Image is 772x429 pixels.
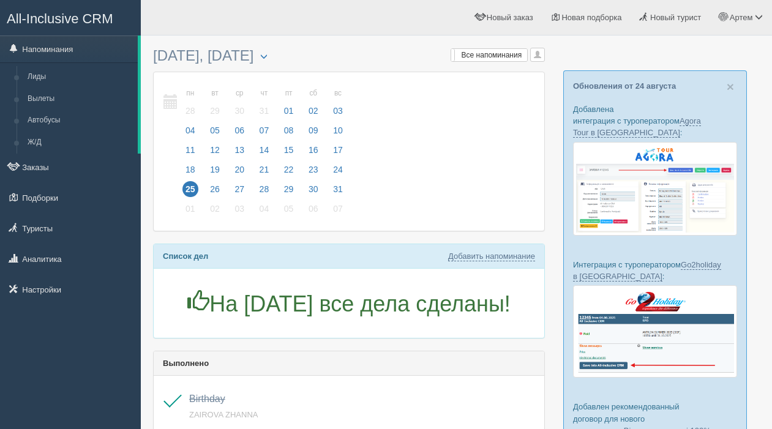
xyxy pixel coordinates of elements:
[330,201,346,217] span: 07
[182,142,198,158] span: 11
[330,103,346,119] span: 03
[302,163,325,182] a: 23
[257,122,272,138] span: 07
[7,11,113,26] span: All-Inclusive CRM
[305,103,321,119] span: 02
[228,202,251,222] a: 03
[277,163,301,182] a: 22
[228,143,251,163] a: 13
[277,202,301,222] a: 05
[228,81,251,124] a: ср 30
[179,182,202,202] a: 25
[330,142,346,158] span: 17
[281,88,297,99] small: пт
[22,110,138,132] a: Автобусы
[182,88,198,99] small: пн
[179,202,202,222] a: 01
[203,81,227,124] a: вт 29
[231,201,247,217] span: 03
[573,81,676,91] a: Обновления от 24 августа
[561,13,621,22] span: Новая подборка
[305,122,321,138] span: 09
[253,143,276,163] a: 14
[253,81,276,124] a: чт 31
[179,143,202,163] a: 11
[182,201,198,217] span: 01
[179,163,202,182] a: 18
[277,182,301,202] a: 29
[302,81,325,124] a: сб 02
[22,88,138,110] a: Вылеты
[302,202,325,222] a: 06
[182,181,198,197] span: 25
[277,124,301,143] a: 08
[1,1,140,34] a: All-Inclusive CRM
[253,124,276,143] a: 07
[281,201,297,217] span: 05
[189,410,258,419] span: ZAIROVA ZHANNA
[153,48,545,65] h3: [DATE], [DATE]
[207,201,223,217] span: 02
[231,122,247,138] span: 06
[277,81,301,124] a: пт 01
[326,143,347,163] a: 17
[573,260,721,282] a: Go2holiday в [GEOGRAPHIC_DATA]
[253,202,276,222] a: 04
[22,132,138,154] a: Ж/Д
[203,202,227,222] a: 02
[326,202,347,222] a: 07
[281,162,297,177] span: 22
[231,88,247,99] small: ср
[228,182,251,202] a: 27
[330,181,346,197] span: 31
[326,163,347,182] a: 24
[257,103,272,119] span: 31
[163,252,208,261] b: Список дел
[189,394,225,404] a: Birthday
[305,162,321,177] span: 23
[305,88,321,99] small: сб
[182,103,198,119] span: 28
[330,88,346,99] small: вс
[257,88,272,99] small: чт
[203,143,227,163] a: 12
[257,142,272,158] span: 14
[281,142,297,158] span: 15
[330,122,346,138] span: 10
[163,290,535,316] h1: На [DATE] все дела сделаны!
[573,285,737,378] img: go2holiday-bookings-crm-for-travel-agency.png
[207,88,223,99] small: вт
[727,80,734,93] button: Close
[203,124,227,143] a: 05
[203,182,227,202] a: 26
[281,122,297,138] span: 08
[182,122,198,138] span: 04
[228,124,251,143] a: 06
[487,13,533,22] span: Новый заказ
[326,182,347,202] a: 31
[330,162,346,177] span: 24
[281,103,297,119] span: 01
[22,66,138,88] a: Лиды
[305,201,321,217] span: 06
[179,124,202,143] a: 04
[231,103,247,119] span: 30
[302,182,325,202] a: 30
[302,124,325,143] a: 09
[207,103,223,119] span: 29
[305,142,321,158] span: 16
[448,252,535,261] a: Добавить напоминание
[302,143,325,163] a: 16
[573,116,701,138] a: Agora Tour в [GEOGRAPHIC_DATA]
[462,51,522,59] span: Все напоминания
[207,122,223,138] span: 05
[573,103,737,138] p: Добавлена интеграция с туроператором :
[573,259,737,282] p: Интеграция с туроператором :
[257,181,272,197] span: 28
[281,181,297,197] span: 29
[650,13,701,22] span: Новый турист
[277,143,301,163] a: 15
[231,181,247,197] span: 27
[179,81,202,124] a: пн 28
